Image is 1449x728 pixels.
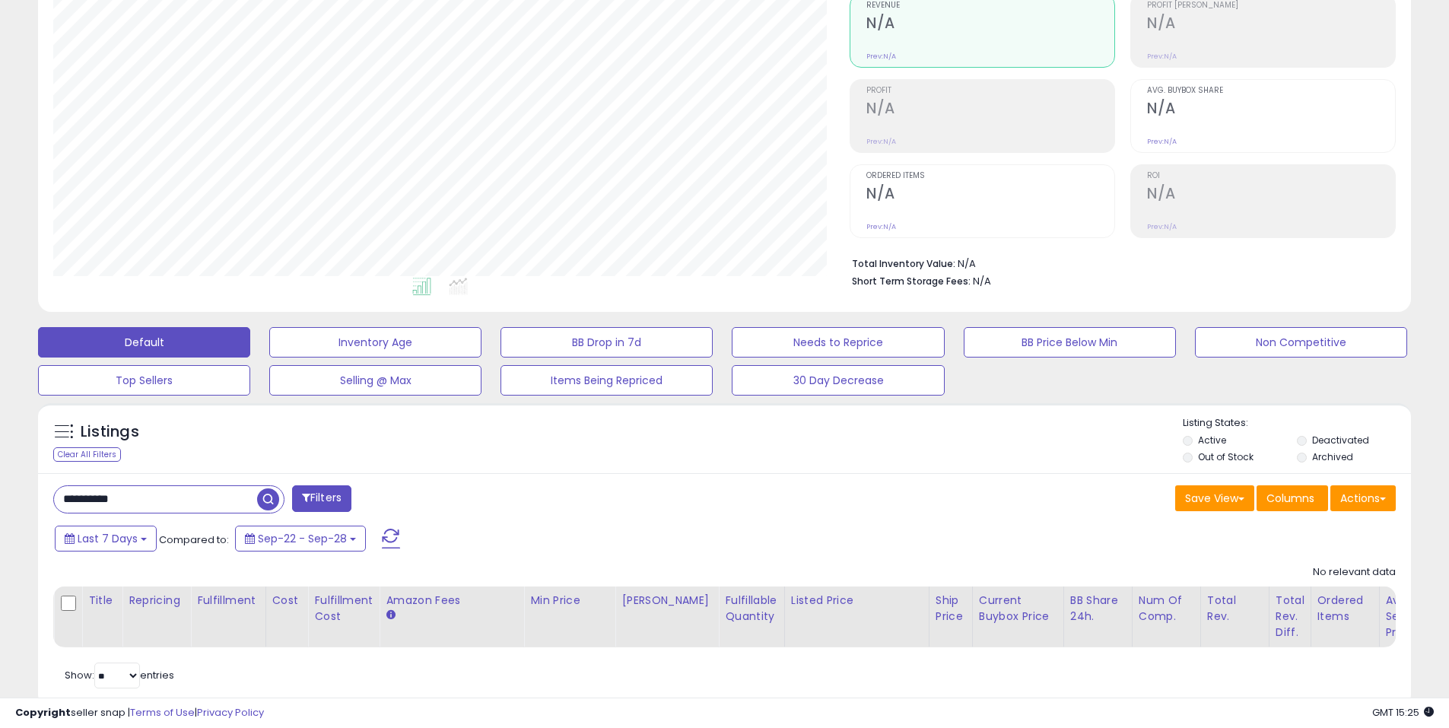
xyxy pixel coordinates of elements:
[866,2,1114,10] span: Revenue
[1175,485,1254,511] button: Save View
[1317,593,1373,625] div: Ordered Items
[38,327,250,358] button: Default
[1257,485,1328,511] button: Columns
[866,222,896,231] small: Prev: N/A
[55,526,157,552] button: Last 7 Days
[15,705,71,720] strong: Copyright
[292,485,351,512] button: Filters
[235,526,366,552] button: Sep-22 - Sep-28
[197,593,259,609] div: Fulfillment
[866,172,1114,180] span: Ordered Items
[852,275,971,288] b: Short Term Storage Fees:
[979,593,1057,625] div: Current Buybox Price
[1312,434,1369,447] label: Deactivated
[1312,450,1353,463] label: Archived
[1147,14,1395,35] h2: N/A
[1147,137,1177,146] small: Prev: N/A
[500,365,713,396] button: Items Being Repriced
[81,421,139,443] h5: Listings
[866,185,1114,205] h2: N/A
[1195,327,1407,358] button: Non Competitive
[866,100,1114,120] h2: N/A
[732,327,944,358] button: Needs to Reprice
[258,531,347,546] span: Sep-22 - Sep-28
[1266,491,1314,506] span: Columns
[530,593,609,609] div: Min Price
[1313,565,1396,580] div: No relevant data
[791,593,923,609] div: Listed Price
[1198,434,1226,447] label: Active
[1147,172,1395,180] span: ROI
[621,593,712,609] div: [PERSON_NAME]
[1330,485,1396,511] button: Actions
[272,593,302,609] div: Cost
[500,327,713,358] button: BB Drop in 7d
[852,257,955,270] b: Total Inventory Value:
[964,327,1176,358] button: BB Price Below Min
[197,705,264,720] a: Privacy Policy
[53,447,121,462] div: Clear All Filters
[852,253,1384,272] li: N/A
[1147,100,1395,120] h2: N/A
[386,609,395,622] small: Amazon Fees.
[129,593,184,609] div: Repricing
[269,365,481,396] button: Selling @ Max
[866,14,1114,35] h2: N/A
[38,365,250,396] button: Top Sellers
[269,327,481,358] button: Inventory Age
[1070,593,1126,625] div: BB Share 24h.
[1147,2,1395,10] span: Profit [PERSON_NAME]
[866,52,896,61] small: Prev: N/A
[1147,222,1177,231] small: Prev: N/A
[725,593,777,625] div: Fulfillable Quantity
[1198,450,1254,463] label: Out of Stock
[866,137,896,146] small: Prev: N/A
[1147,87,1395,95] span: Avg. Buybox Share
[78,531,138,546] span: Last 7 Days
[1147,185,1395,205] h2: N/A
[65,668,174,682] span: Show: entries
[732,365,944,396] button: 30 Day Decrease
[1386,593,1441,641] div: Avg Selling Price
[936,593,966,625] div: Ship Price
[314,593,373,625] div: Fulfillment Cost
[88,593,116,609] div: Title
[1183,416,1411,431] p: Listing States:
[1139,593,1194,625] div: Num of Comp.
[130,705,195,720] a: Terms of Use
[1147,52,1177,61] small: Prev: N/A
[15,706,264,720] div: seller snap | |
[1207,593,1263,625] div: Total Rev.
[1276,593,1304,641] div: Total Rev. Diff.
[159,532,229,547] span: Compared to:
[1372,705,1434,720] span: 2025-10-6 15:25 GMT
[866,87,1114,95] span: Profit
[973,274,991,288] span: N/A
[386,593,517,609] div: Amazon Fees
